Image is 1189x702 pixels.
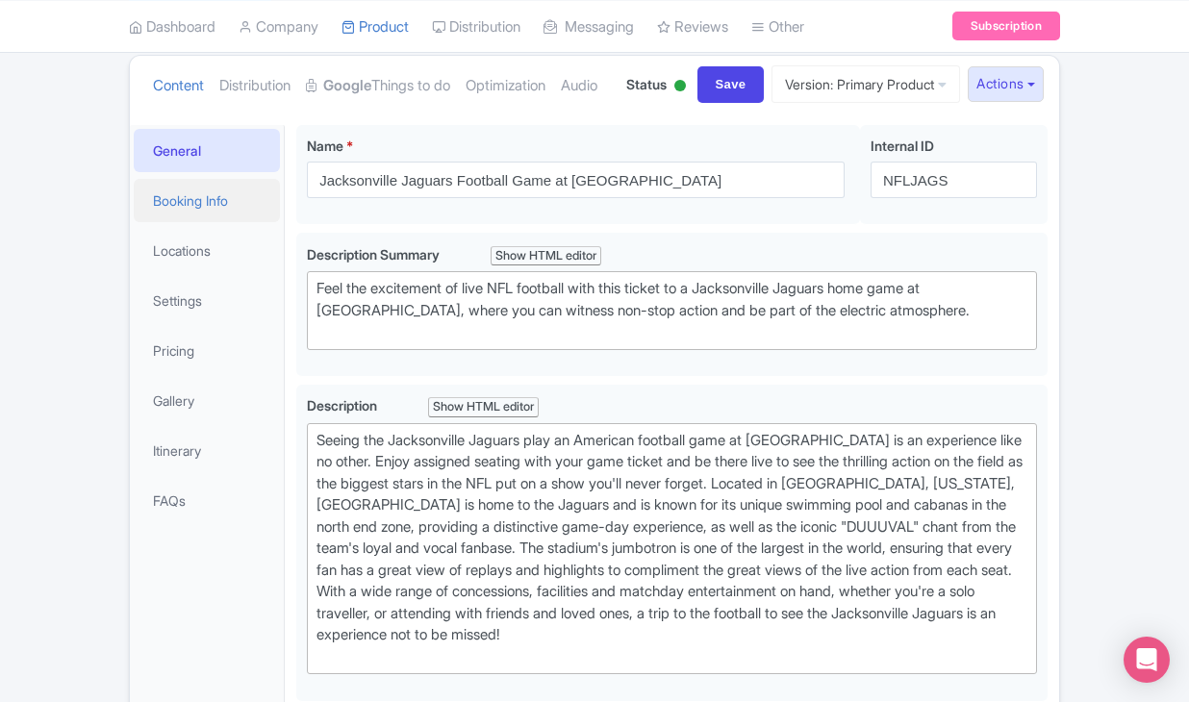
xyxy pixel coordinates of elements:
div: Seeing the Jacksonville Jaguars play an American football game at [GEOGRAPHIC_DATA] is an experie... [316,430,1027,668]
input: Save [697,66,765,103]
a: Subscription [952,12,1060,40]
div: Open Intercom Messenger [1124,637,1170,683]
span: Internal ID [871,138,934,154]
a: Locations [134,229,280,272]
a: Pricing [134,329,280,372]
a: General [134,129,280,172]
a: GoogleThings to do [306,56,450,116]
a: Settings [134,279,280,322]
a: Distribution [219,56,291,116]
div: Show HTML editor [428,397,539,417]
a: Content [153,56,204,116]
span: Description Summary [307,246,443,263]
div: Active [670,72,690,102]
a: FAQs [134,479,280,522]
div: Show HTML editor [491,246,601,266]
a: Version: Primary Product [772,65,960,103]
a: Audio [561,56,597,116]
div: Feel the excitement of live NFL football with this ticket to a Jacksonville Jaguars home game at ... [316,278,1027,343]
a: Booking Info [134,179,280,222]
a: Itinerary [134,429,280,472]
a: Gallery [134,379,280,422]
button: Actions [968,66,1044,102]
span: Name [307,138,343,154]
a: Optimization [466,56,545,116]
strong: Google [323,75,371,97]
span: Description [307,397,380,414]
span: Status [626,74,667,94]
